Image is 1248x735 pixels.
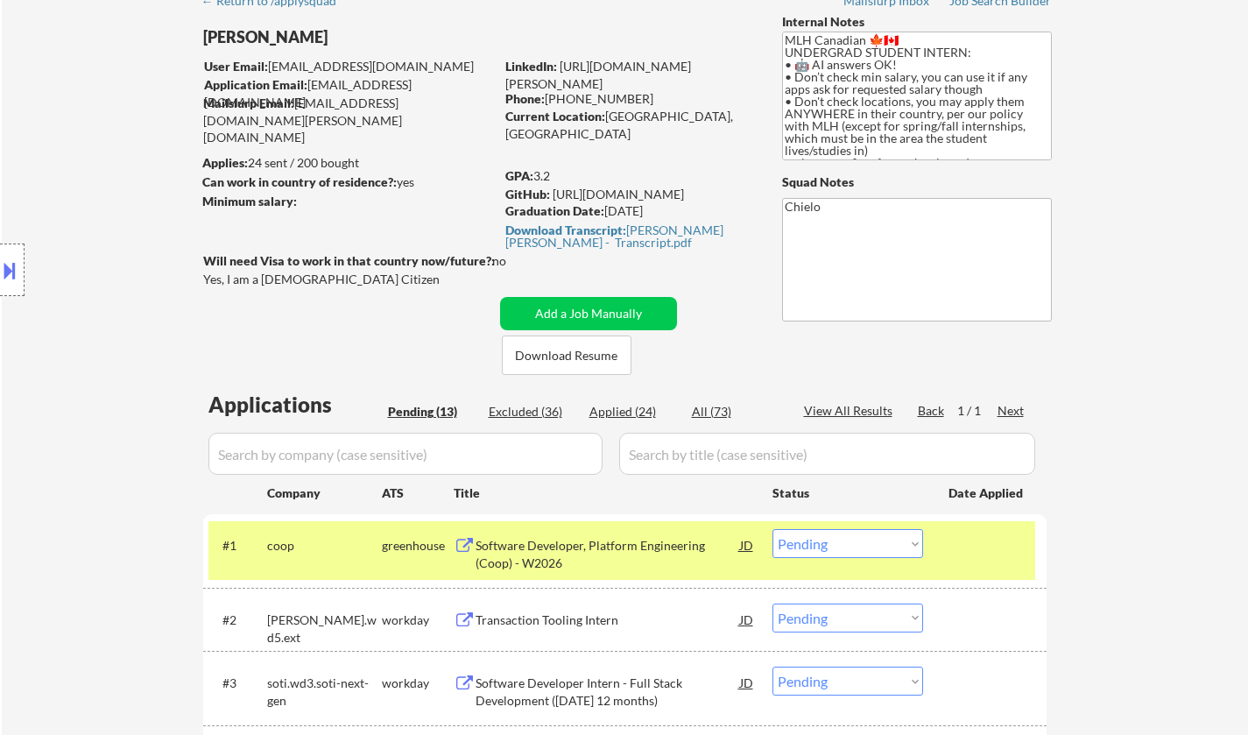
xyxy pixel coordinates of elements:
[204,76,494,110] div: [EMAIL_ADDRESS][DOMAIN_NAME]
[505,168,533,183] strong: GPA:
[738,604,756,635] div: JD
[505,108,753,142] div: [GEOGRAPHIC_DATA], [GEOGRAPHIC_DATA]
[782,13,1052,31] div: Internal Notes
[500,297,677,330] button: Add a Job Manually
[505,90,753,108] div: [PHONE_NUMBER]
[267,484,382,502] div: Company
[948,484,1026,502] div: Date Applied
[918,402,946,420] div: Back
[202,154,494,172] div: 24 sent / 200 bought
[505,59,557,74] strong: LinkedIn:
[505,109,605,124] strong: Current Location:
[476,675,740,709] div: Software Developer Intern - Full Stack Development ([DATE] 12 months)
[267,537,382,555] div: coop
[492,252,542,270] div: no
[208,433,603,475] input: Search by company (case sensitive)
[454,484,756,502] div: Title
[553,187,684,201] a: [URL][DOMAIN_NAME]
[772,477,923,508] div: Status
[738,667,756,698] div: JD
[222,675,253,692] div: #3
[505,203,604,218] strong: Graduation Date:
[505,224,749,249] div: [PERSON_NAME] [PERSON_NAME] - Transcript.pdf
[505,91,545,106] strong: Phone:
[267,611,382,646] div: [PERSON_NAME].wd5.ext
[619,433,1035,475] input: Search by title (case sensitive)
[476,611,740,629] div: Transaction Tooling Intern
[505,167,756,185] div: 3.2
[489,403,576,421] div: Excluded (36)
[203,95,494,146] div: [EMAIL_ADDRESS][DOMAIN_NAME][PERSON_NAME][DOMAIN_NAME]
[505,223,626,237] strong: Download Transcript:
[203,271,499,288] div: Yes, I am a [DEMOGRAPHIC_DATA] Citizen
[782,173,1052,191] div: Squad Notes
[692,403,779,421] div: All (73)
[502,336,631,375] button: Download Resume
[505,187,550,201] strong: GitHub:
[505,223,749,249] a: Download Transcript:[PERSON_NAME] [PERSON_NAME] - Transcript.pdf
[267,675,382,709] div: soti.wd3.soti-next-gen
[203,26,563,48] div: [PERSON_NAME]
[204,58,494,75] div: [EMAIL_ADDRESS][DOMAIN_NAME]
[738,529,756,561] div: JD
[505,59,691,91] a: [URL][DOMAIN_NAME][PERSON_NAME]
[204,77,307,92] strong: Application Email:
[388,403,476,421] div: Pending (13)
[203,253,495,268] strong: Will need Visa to work in that country now/future?:
[998,402,1026,420] div: Next
[382,611,454,629] div: workday
[203,95,294,110] strong: Mailslurp Email:
[804,402,898,420] div: View All Results
[589,403,677,421] div: Applied (24)
[204,59,268,74] strong: User Email:
[505,202,753,220] div: [DATE]
[382,675,454,692] div: workday
[957,402,998,420] div: 1 / 1
[222,537,253,555] div: #1
[202,173,489,191] div: yes
[382,537,454,555] div: greenhouse
[382,484,454,502] div: ATS
[222,611,253,629] div: #2
[476,537,740,571] div: Software Developer, Platform Engineering (Coop) - W2026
